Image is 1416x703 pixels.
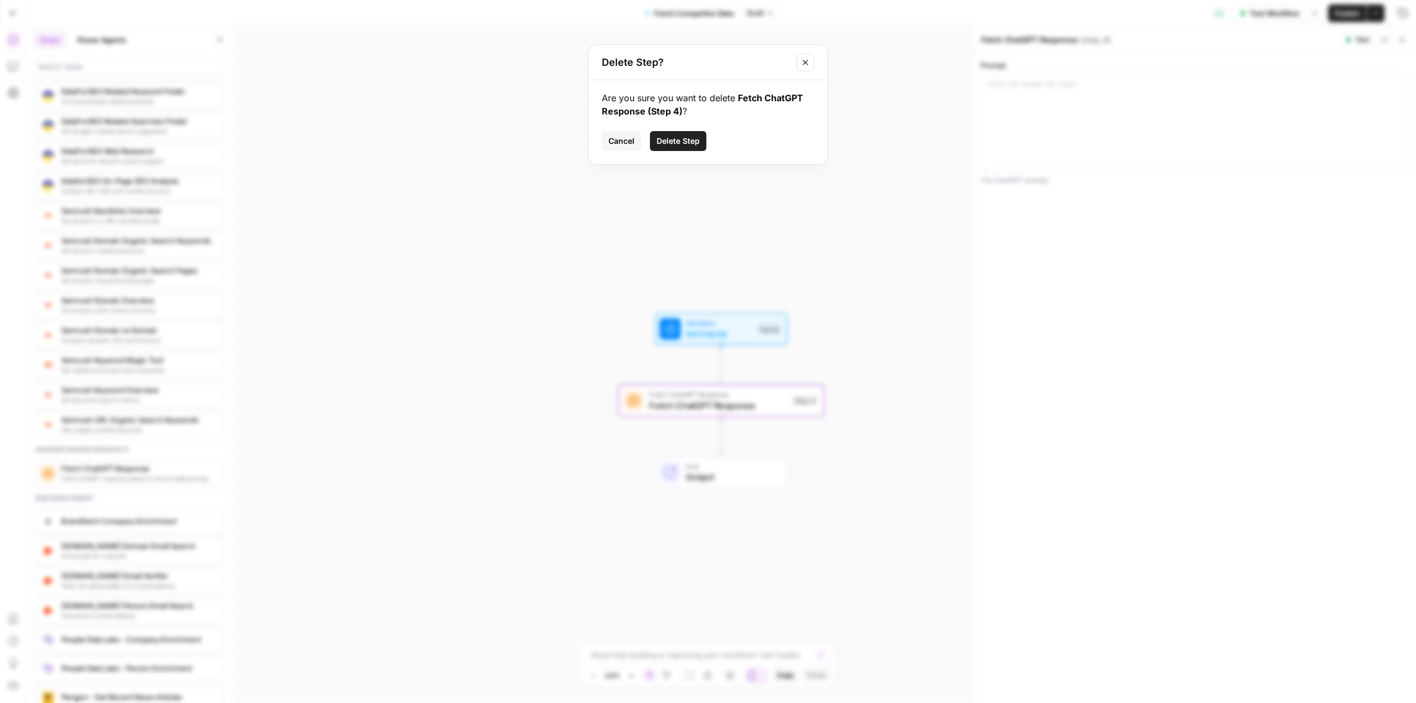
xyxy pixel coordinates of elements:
[650,131,706,151] button: Delete Step
[602,131,641,151] button: Cancel
[602,55,790,70] h2: Delete Step?
[657,136,700,147] span: Delete Step
[602,91,814,118] div: Are you sure you want to delete ?
[608,136,634,147] span: Cancel
[796,54,814,71] button: Close modal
